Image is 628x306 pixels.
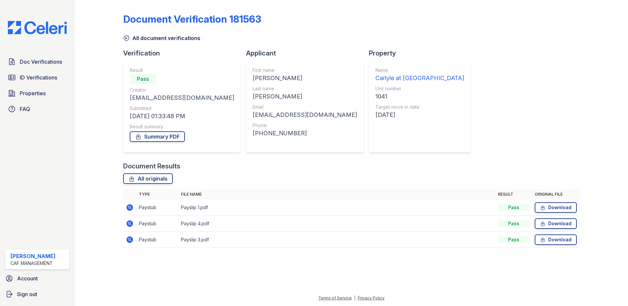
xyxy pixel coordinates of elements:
a: Summary PDF [130,131,185,142]
div: [PERSON_NAME] [253,92,357,101]
div: | [354,295,355,300]
span: Sign out [17,290,37,298]
td: Paystub [136,216,178,232]
div: Result [130,67,234,74]
a: Download [535,234,577,245]
div: Result summary [130,123,234,130]
div: [DATE] [375,110,464,120]
div: [PHONE_NUMBER] [253,129,357,138]
td: Payslip 1.pdf [178,200,495,216]
a: ID Verifications [5,71,69,84]
div: [EMAIL_ADDRESS][DOMAIN_NAME] [253,110,357,120]
td: Payslip 4.pdf [178,216,495,232]
a: Account [3,272,72,285]
a: All originals [123,173,173,184]
div: Creator [130,87,234,93]
div: Document Verification 181563 [123,13,261,25]
div: Pass [498,220,529,227]
div: Name [375,67,464,74]
a: Sign out [3,288,72,301]
span: Properties [20,89,46,97]
div: Carlyle at [GEOGRAPHIC_DATA] [375,74,464,83]
span: FAQ [20,105,30,113]
a: Properties [5,87,69,100]
div: Pass [498,204,529,211]
th: File name [178,189,495,200]
div: CAF Management [11,260,56,267]
td: Paystub [136,232,178,248]
a: Privacy Policy [358,295,385,300]
div: Pass [498,236,529,243]
div: Email [253,104,357,110]
div: Property [369,49,476,58]
div: Phone [253,122,357,129]
div: Target move in date [375,104,464,110]
a: All document verifications [123,34,200,42]
div: Last name [253,85,357,92]
span: Doc Verifications [20,58,62,66]
th: Type [136,189,178,200]
a: Terms of Service [318,295,352,300]
div: 1041 [375,92,464,101]
span: ID Verifications [20,74,57,81]
th: Original file [532,189,579,200]
td: Paystub [136,200,178,216]
div: Submitted [130,105,234,112]
div: [EMAIL_ADDRESS][DOMAIN_NAME] [130,93,234,102]
a: Doc Verifications [5,55,69,68]
a: Download [535,218,577,229]
div: First name [253,67,357,74]
div: Verification [123,49,246,58]
img: CE_Logo_Blue-a8612792a0a2168367f1c8372b55b34899dd931a85d93a1a3d3e32e68fde9ad4.png [3,21,72,34]
div: Document Results [123,162,180,171]
a: FAQ [5,102,69,116]
td: Payslip 3.pdf [178,232,495,248]
div: Unit number [375,85,464,92]
th: Result [495,189,532,200]
div: Applicant [246,49,369,58]
div: [PERSON_NAME] [253,74,357,83]
div: Pass [130,74,156,84]
a: Name Carlyle at [GEOGRAPHIC_DATA] [375,67,464,83]
span: Account [17,274,38,282]
div: [PERSON_NAME] [11,252,56,260]
div: [DATE] 01:33:48 PM [130,112,234,121]
a: Download [535,202,577,213]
